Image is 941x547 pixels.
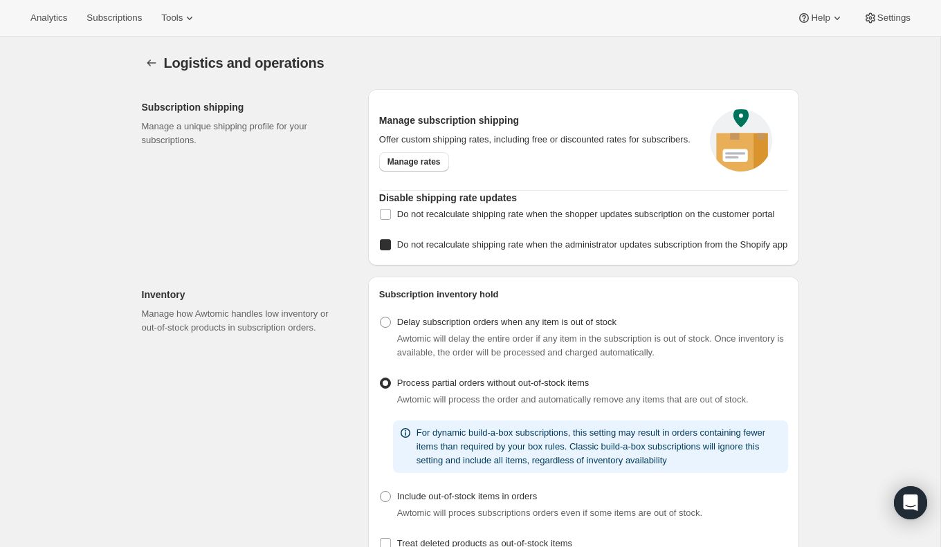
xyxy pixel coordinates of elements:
[397,394,749,405] span: Awtomic will process the order and automatically remove any items that are out of stock.
[397,491,537,501] span: Include out-of-stock items in orders
[397,378,589,388] span: Process partial orders without out-of-stock items
[379,152,449,171] a: Manage rates
[30,12,67,24] span: Analytics
[397,333,784,358] span: Awtomic will delay the entire order if any item in the subscription is out of stock. Once invento...
[142,288,346,302] h2: Inventory
[397,239,787,250] span: Do not recalculate shipping rate when the administrator updates subscription from the Shopify app
[164,55,325,71] span: Logistics and operations
[86,12,142,24] span: Subscriptions
[142,307,346,335] p: Manage how Awtomic handles low inventory or out-of-stock products in subscription orders.
[153,8,205,28] button: Tools
[22,8,75,28] button: Analytics
[789,8,852,28] button: Help
[855,8,919,28] button: Settings
[379,133,694,147] p: Offer custom shipping rates, including free or discounted rates for subscribers.
[161,12,183,24] span: Tools
[379,113,694,127] h2: Manage subscription shipping
[387,156,441,167] span: Manage rates
[379,191,788,205] h2: Disable shipping rate updates
[877,12,911,24] span: Settings
[397,508,702,518] span: Awtomic will proces subscriptions orders even if some items are out of stock.
[379,288,788,302] h2: Subscription inventory hold
[78,8,150,28] button: Subscriptions
[417,426,783,467] p: For dynamic build-a-box subscriptions, this setting may result in orders containing fewer items t...
[894,486,927,519] div: Open Intercom Messenger
[142,53,161,73] button: Settings
[397,209,775,219] span: Do not recalculate shipping rate when the shopper updates subscription on the customer portal
[811,12,830,24] span: Help
[142,100,346,114] h2: Subscription shipping
[397,317,616,327] span: Delay subscription orders when any item is out of stock
[142,120,346,147] p: Manage a unique shipping profile for your subscriptions.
